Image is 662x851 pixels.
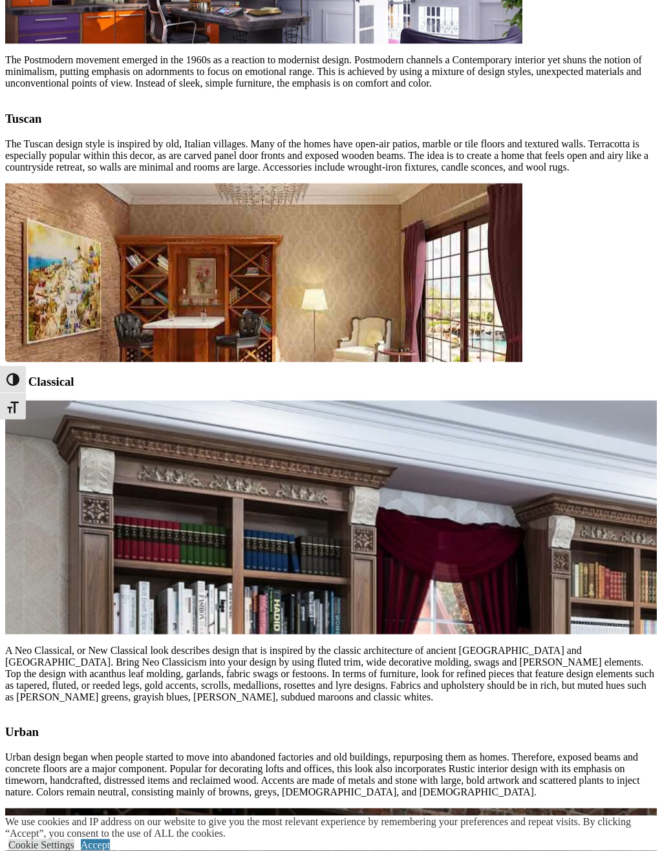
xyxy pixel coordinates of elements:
[5,645,657,703] p: A Neo Classical, or New Classical look describes design that is inspired by the classic architect...
[5,112,657,126] h3: Tuscan
[5,725,657,739] h3: Urban
[5,375,657,389] h3: Neo Classical
[5,138,657,173] p: The Tuscan design style is inspired by old, Italian villages. Many of the homes have open-air pat...
[5,816,662,839] div: We use cookies and IP address on our website to give you the most relevant experience by remember...
[5,751,657,798] p: Urban design began when people started to move into abandoned factories and old buildings, repurp...
[81,839,110,850] a: Accept
[5,54,657,89] p: The Postmodern movement emerged in the 1960s as a reaction to modernist design. Postmodern channe...
[5,184,522,442] img: tuscanstyle
[8,839,74,850] a: Cookie Settings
